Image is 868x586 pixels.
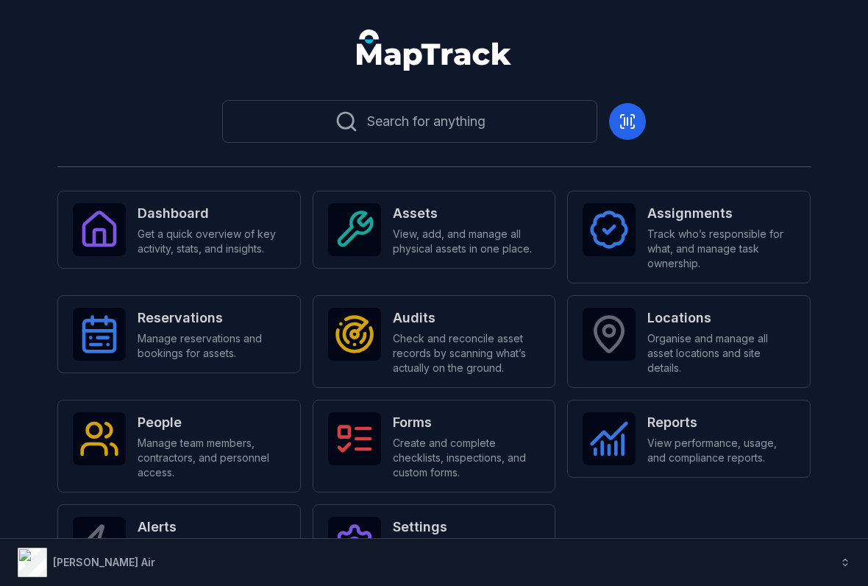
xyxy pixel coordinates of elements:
[313,295,556,388] a: AuditsCheck and reconcile asset records by scanning what’s actually on the ground.
[138,331,285,361] span: Manage reservations and bookings for assets.
[393,331,541,375] span: Check and reconcile asset records by scanning what’s actually on the ground.
[138,227,285,256] span: Get a quick overview of key activity, stats, and insights.
[313,504,556,582] a: SettingsConfigure app preferences, integrations, and permissions.
[393,203,541,224] strong: Assets
[567,191,811,283] a: AssignmentsTrack who’s responsible for what, and manage task ownership.
[138,436,285,480] span: Manage team members, contractors, and personnel access.
[313,191,556,269] a: AssetsView, add, and manage all physical assets in one place.
[647,436,795,465] span: View performance, usage, and compliance reports.
[313,400,556,493] a: FormsCreate and complete checklists, inspections, and custom forms.
[393,308,541,328] strong: Audits
[393,412,541,433] strong: Forms
[53,556,155,568] strong: [PERSON_NAME] Air
[138,517,285,537] strong: Alerts
[138,412,285,433] strong: People
[57,504,301,582] a: AlertsSet up condition-based alerts and automated notifications.
[57,191,301,269] a: DashboardGet a quick overview of key activity, stats, and insights.
[567,295,811,388] a: LocationsOrganise and manage all asset locations and site details.
[647,203,795,224] strong: Assignments
[57,295,301,373] a: ReservationsManage reservations and bookings for assets.
[57,400,301,493] a: PeopleManage team members, contractors, and personnel access.
[393,227,541,256] span: View, add, and manage all physical assets in one place.
[222,100,597,143] button: Search for anything
[333,29,535,71] nav: Global
[647,412,795,433] strong: Reports
[367,111,485,132] span: Search for anything
[647,308,795,328] strong: Locations
[138,203,285,224] strong: Dashboard
[138,308,285,328] strong: Reservations
[567,400,811,478] a: ReportsView performance, usage, and compliance reports.
[647,331,795,375] span: Organise and manage all asset locations and site details.
[393,436,541,480] span: Create and complete checklists, inspections, and custom forms.
[647,227,795,271] span: Track who’s responsible for what, and manage task ownership.
[393,517,541,537] strong: Settings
